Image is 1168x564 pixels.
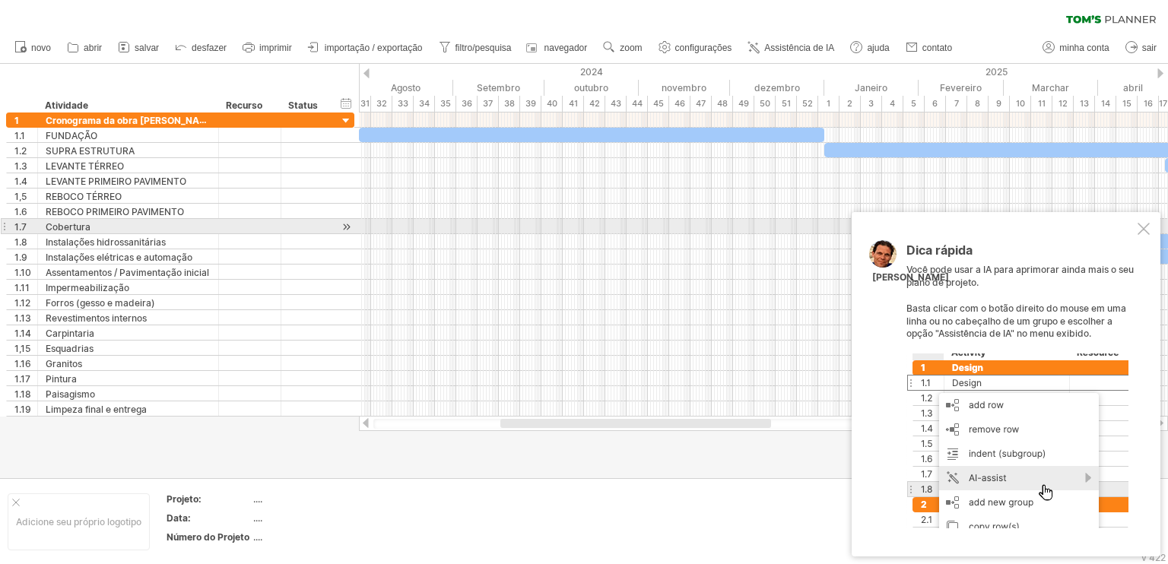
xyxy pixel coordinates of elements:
[462,98,472,109] font: 36
[782,98,791,109] font: 51
[14,221,27,233] font: 1.7
[14,160,27,172] font: 1.3
[46,206,184,217] font: REBOCO PRIMEIRO PAVIMENTO
[1032,82,1069,93] font: Marchar
[14,388,31,400] font: 1.18
[455,43,512,53] font: filtro/pesquisa
[135,43,159,53] font: salvar
[419,98,430,109] font: 34
[1123,82,1143,93] font: abril
[253,493,262,505] font: ....
[304,38,427,58] a: importação / exportação
[902,38,957,58] a: contato
[662,82,706,93] font: novembro
[868,98,874,109] font: 3
[717,98,728,109] font: 48
[483,98,493,109] font: 37
[985,66,1008,78] font: 2025
[696,98,706,109] font: 47
[46,191,122,202] font: REBOCO TÉRREO
[46,404,147,415] font: Limpeza final e entrega
[632,98,643,109] font: 44
[906,303,1126,340] font: Basta clicar com o botão direito do mouse em uma linha ou no cabeçalho de um grupo e escolher a o...
[1016,98,1025,109] font: 10
[14,267,31,278] font: 1.10
[435,38,516,58] a: filtro/pesquisa
[339,219,354,235] div: rolar para atividade
[46,282,129,293] font: Impermeabilização
[655,38,737,58] a: configurações
[764,43,834,53] font: Assistência de IA
[754,82,800,93] font: dezembro
[46,328,94,339] font: Carpintaria
[14,297,30,309] font: 1.12
[639,80,730,96] div: Novembro de 2024
[738,98,749,109] font: 49
[1144,98,1153,109] font: 16
[46,297,155,309] font: Forros (gesso e madeira)
[890,98,895,109] font: 4
[14,328,31,339] font: 1.14
[827,98,830,109] font: 1
[391,82,421,93] font: Agosto
[253,512,262,524] font: ....
[376,98,387,109] font: 32
[906,264,1134,288] font: Você pode usar a IA para aprimorar ainda mais o seu plano de projeto.
[46,252,192,263] font: Instalações elétricas e automação
[46,267,209,278] font: Assentamentos / Pavimentação inicial
[975,98,980,109] font: 8
[11,38,56,58] a: novo
[167,512,191,524] font: Data:
[525,98,536,109] font: 39
[46,114,217,126] font: Cronograma da obra [PERSON_NAME]
[14,312,31,324] font: 1.13
[1159,98,1167,109] font: 17
[906,242,973,258] font: Dica rápida
[620,43,642,53] font: zoom
[932,98,938,109] font: 6
[544,43,588,53] font: navegador
[872,271,949,283] font: [PERSON_NAME]
[226,100,262,111] font: Recurso
[611,98,621,109] font: 43
[14,115,19,126] font: 1
[259,43,292,53] font: imprimir
[359,80,453,96] div: Agosto de 2024
[31,43,51,53] font: novo
[14,373,30,385] font: 1.17
[580,66,603,78] font: 2024
[46,145,135,157] font: SUPRA ESTRUTURA
[14,191,27,202] font: 1,5
[14,252,27,263] font: 1.9
[1122,38,1161,58] a: sair
[524,38,592,58] a: navegador
[1101,98,1110,109] font: 14
[544,80,639,96] div: Outubro de 2024
[46,358,82,369] font: Granitos
[846,38,893,58] a: ajuda
[1080,98,1089,109] font: 13
[1141,552,1166,563] font: v 422
[46,388,95,400] font: Paisagismo
[46,221,90,233] font: Cobertura
[288,100,318,111] font: Status
[760,98,770,109] font: 50
[574,82,608,93] font: outubro
[14,206,27,217] font: 1.6
[824,80,919,96] div: Janeiro de 2025
[46,130,97,141] font: FUNDAÇÃO
[46,343,94,354] font: Esquadrias
[14,145,27,157] font: 1.2
[63,38,106,58] a: abrir
[46,176,186,187] font: LEVANTE PRIMEIRO PAVIMENTO
[675,43,732,53] font: configurações
[360,98,370,109] font: 31
[440,98,451,109] font: 35
[802,98,813,109] font: 52
[847,98,852,109] font: 2
[171,38,231,58] a: desfazer
[253,531,262,543] font: ....
[14,130,25,141] font: 1.1
[46,312,147,324] font: Revestimentos internos
[46,236,166,248] font: Instalações hidrossanitárias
